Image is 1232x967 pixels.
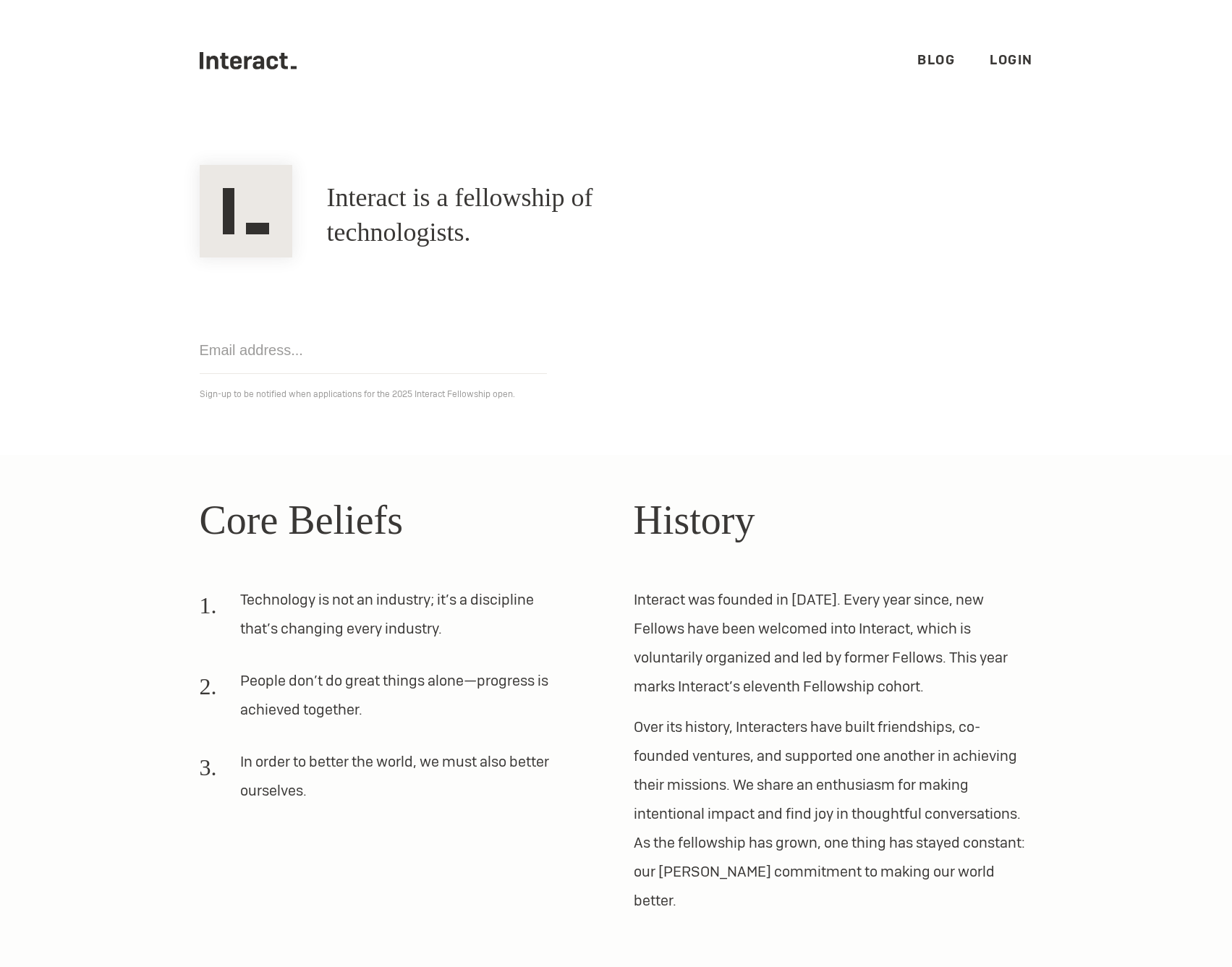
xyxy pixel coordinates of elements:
[634,490,1033,550] h2: History
[634,712,1033,915] p: Over its history, Interacters have built friendships, co-founded ventures, and supported one anot...
[634,585,1033,701] p: Interact was founded in [DATE]. Every year since, new Fellows have been welcomed into Interact, w...
[990,51,1033,68] a: Login
[200,585,564,655] li: Technology is not an industry; it’s a discipline that’s changing every industry.
[200,385,1033,403] p: Sign-up to be notified when applications for the 2025 Interact Fellowship open.
[200,666,564,736] li: People don’t do great things alone—progress is achieved together.
[917,51,955,68] a: Blog
[200,165,292,257] img: Interact Logo
[327,181,718,250] h1: Interact is a fellowship of technologists.
[200,747,564,817] li: In order to better the world, we must also better ourselves.
[200,490,599,550] h2: Core Beliefs
[200,327,547,374] input: Email address...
